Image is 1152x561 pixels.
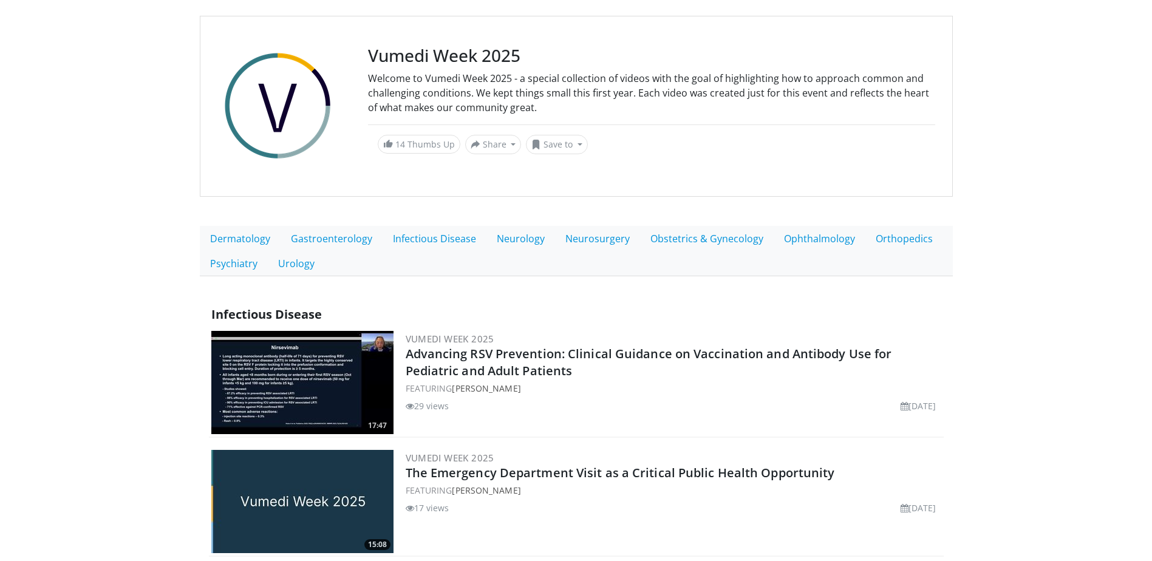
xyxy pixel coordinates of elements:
a: Vumedi Week 2025 [406,452,494,464]
button: Save to [526,135,588,154]
a: Neurology [486,226,555,251]
span: 14 [395,138,405,150]
a: Gastroenterology [281,226,383,251]
a: [PERSON_NAME] [452,484,520,496]
a: Vumedi Week 2025 [406,333,494,345]
a: Obstetrics & Gynecology [640,226,774,251]
a: [PERSON_NAME] [452,382,520,394]
img: 403568cb-218b-455f-bb70-83e836f3d017.jpg.300x170_q85_crop-smart_upscale.jpg [211,450,394,553]
a: Ophthalmology [774,226,865,251]
span: 17:47 [364,420,390,431]
a: Orthopedics [865,226,943,251]
span: 15:08 [364,539,390,550]
a: 14 Thumbs Up [378,135,460,154]
div: FEATURING [406,382,941,395]
a: Psychiatry [200,251,268,276]
li: [DATE] [901,399,936,412]
a: Advancing RSV Prevention: Clinical Guidance on Vaccination and Antibody Use for Pediatric and Adu... [406,345,892,379]
li: 29 views [406,399,449,412]
li: [DATE] [901,501,936,514]
img: 988ae3db-6dea-4bfe-8421-7591ac1d3458.300x170_q85_crop-smart_upscale.jpg [211,331,394,434]
a: Infectious Disease [383,226,486,251]
div: FEATURING [406,484,941,497]
h3: Vumedi Week 2025 [368,46,935,66]
a: Dermatology [200,226,281,251]
a: The Emergency Department Visit as a Critical Public Health Opportunity [406,464,835,481]
div: Welcome to Vumedi Week 2025 - a special collection of videos with the goal of highlighting how to... [368,71,935,115]
button: Share [465,135,522,154]
li: 17 views [406,501,449,514]
a: 17:47 [211,331,394,434]
a: Urology [268,251,325,276]
span: Infectious Disease [211,306,322,322]
a: Neurosurgery [555,226,640,251]
a: 15:08 [211,450,394,553]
